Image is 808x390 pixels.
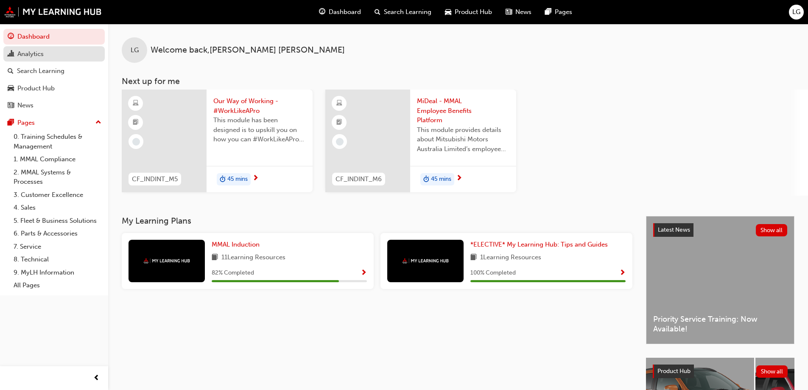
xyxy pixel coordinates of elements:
div: Search Learning [17,66,64,76]
span: up-icon [95,117,101,128]
span: 11 Learning Resources [221,253,285,263]
span: 45 mins [227,174,248,184]
a: 2. MMAL Systems & Processes [10,166,105,188]
button: Pages [3,115,105,131]
button: DashboardAnalyticsSearch LearningProduct HubNews [3,27,105,115]
span: Product Hub [455,7,492,17]
span: Search Learning [384,7,431,17]
a: 4. Sales [10,201,105,214]
a: 1. MMAL Compliance [10,153,105,166]
span: booktick-icon [336,117,342,128]
a: 8. Technical [10,253,105,266]
span: LG [131,45,139,55]
span: CF_INDINT_M6 [336,174,382,184]
a: 9. MyLH Information [10,266,105,279]
span: Pages [555,7,572,17]
a: 6. Parts & Accessories [10,227,105,240]
a: Latest NewsShow allPriority Service Training: Now Available! [646,216,794,344]
span: This module provides details about Mitsubishi Motors Australia Limited’s employee benefits platfo... [417,125,509,154]
div: Analytics [17,49,44,59]
a: Search Learning [3,63,105,79]
span: chart-icon [8,51,14,58]
a: Latest NewsShow all [653,223,787,237]
span: Our Way of Working - #WorkLikeAPro [213,96,306,115]
h3: Next up for me [108,76,808,86]
span: pages-icon [545,7,551,17]
span: next-icon [252,175,259,182]
span: car-icon [445,7,451,17]
a: 5. Fleet & Business Solutions [10,214,105,227]
div: Pages [17,118,35,128]
img: mmal [143,258,190,264]
span: News [515,7,531,17]
span: pages-icon [8,119,14,127]
button: Show all [756,365,788,378]
a: search-iconSearch Learning [368,3,438,21]
span: news-icon [506,7,512,17]
a: News [3,98,105,113]
span: Welcome back , [PERSON_NAME] [PERSON_NAME] [151,45,345,55]
span: LG [792,7,800,17]
span: learningRecordVerb_NONE-icon [336,138,344,146]
div: Product Hub [17,84,55,93]
a: CF_INDINT_M5Our Way of Working - #WorkLikeAProThis module has been designed is to upskill you on ... [122,90,313,192]
a: 0. Training Schedules & Management [10,130,105,153]
img: mmal [402,258,449,264]
a: car-iconProduct Hub [438,3,499,21]
a: guage-iconDashboard [312,3,368,21]
span: Show Progress [619,269,626,277]
span: duration-icon [220,174,226,185]
span: next-icon [456,175,462,182]
a: Product HubShow all [653,365,788,378]
span: This module has been designed is to upskill you on how you can #WorkLikeAPro at Mitsubishi Motors... [213,115,306,144]
span: learningResourceType_ELEARNING-icon [133,98,139,109]
button: LG [789,5,804,20]
button: Show Progress [619,268,626,278]
span: MiDeal - MMAL Employee Benefits Platform [417,96,509,125]
span: 100 % Completed [470,268,516,278]
span: book-icon [470,253,477,263]
h3: My Learning Plans [122,216,632,226]
span: booktick-icon [133,117,139,128]
span: Latest News [658,226,690,233]
span: Show Progress [361,269,367,277]
span: CF_INDINT_M5 [132,174,178,184]
a: Product Hub [3,81,105,96]
a: All Pages [10,279,105,292]
a: Dashboard [3,29,105,45]
a: CF_INDINT_M6MiDeal - MMAL Employee Benefits PlatformThis module provides details about Mitsubishi... [325,90,516,192]
button: Show all [756,224,788,236]
span: prev-icon [93,373,100,384]
div: News [17,101,34,110]
span: 82 % Completed [212,268,254,278]
span: 1 Learning Resources [480,253,541,263]
span: Priority Service Training: Now Available! [653,314,787,334]
span: 45 mins [431,174,451,184]
a: 3. Customer Excellence [10,188,105,202]
span: learningRecordVerb_NONE-icon [132,138,140,146]
span: guage-icon [8,33,14,41]
span: news-icon [8,102,14,109]
span: guage-icon [319,7,325,17]
span: MMAL Induction [212,241,260,248]
a: *ELECTIVE* My Learning Hub: Tips and Guides [470,240,611,250]
span: search-icon [375,7,380,17]
a: Analytics [3,46,105,62]
img: mmal [4,6,102,17]
a: 7. Service [10,240,105,253]
span: book-icon [212,253,218,263]
span: *ELECTIVE* My Learning Hub: Tips and Guides [470,241,608,248]
a: MMAL Induction [212,240,263,250]
a: news-iconNews [499,3,538,21]
span: Product Hub [657,368,691,375]
button: Show Progress [361,268,367,278]
span: duration-icon [423,174,429,185]
a: pages-iconPages [538,3,579,21]
span: car-icon [8,85,14,93]
span: Dashboard [329,7,361,17]
span: search-icon [8,67,14,75]
span: learningResourceType_ELEARNING-icon [336,98,342,109]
